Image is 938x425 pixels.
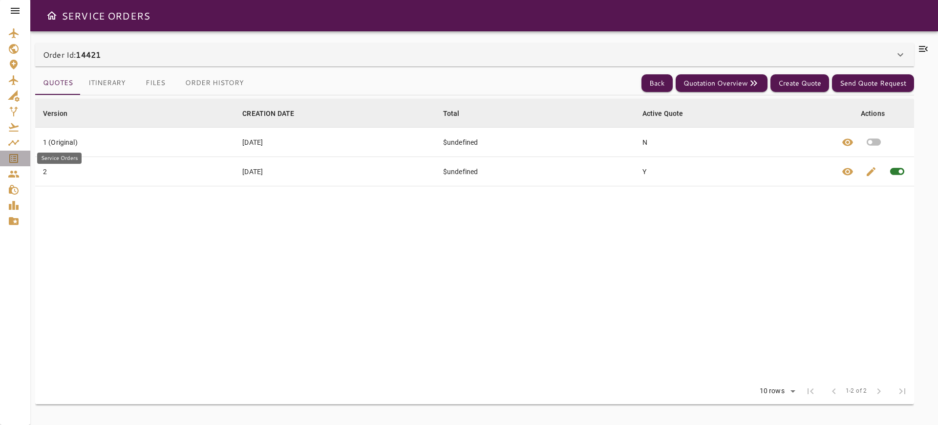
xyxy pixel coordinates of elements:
[770,74,829,92] button: Create Quote
[635,128,833,157] td: N
[234,128,435,157] td: [DATE]
[443,108,460,119] div: Total
[62,8,150,23] h6: SERVICE ORDERS
[35,43,914,67] div: Order Id:14421
[676,74,767,92] button: Quotation Overview
[753,384,799,399] div: 10 rows
[35,71,81,95] button: Quotes
[867,380,891,403] span: Next Page
[35,128,234,157] td: 1 (Original)
[836,157,859,186] button: View quote details
[435,128,635,157] td: $undefined
[35,157,234,186] td: 2
[133,71,177,95] button: Files
[635,157,833,186] td: Y
[81,71,133,95] button: Itinerary
[43,108,67,119] div: Version
[859,128,888,157] button: Set quote as active quote
[836,128,859,157] button: View quote details
[799,380,822,403] span: First Page
[43,49,101,61] p: Order Id:
[76,49,101,60] b: 14421
[842,166,853,178] span: visibility
[641,74,673,92] button: Back
[832,74,914,92] button: Send Quote Request
[234,157,435,186] td: [DATE]
[37,153,82,164] div: Service Orders
[757,387,787,395] div: 10 rows
[642,108,696,119] span: Active Quote
[891,380,914,403] span: Last Page
[846,386,867,396] span: 1-2 of 2
[842,136,853,148] span: visibility
[43,108,80,119] span: Version
[42,6,62,25] button: Open drawer
[443,108,472,119] span: Total
[883,157,912,186] span: This quote is already active
[242,108,294,119] div: CREATION DATE
[177,71,252,95] button: Order History
[865,166,877,178] span: edit
[242,108,307,119] span: CREATION DATE
[859,157,883,186] button: Edit quote
[642,108,683,119] div: Active Quote
[435,157,635,186] td: $undefined
[822,380,846,403] span: Previous Page
[35,71,252,95] div: basic tabs example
